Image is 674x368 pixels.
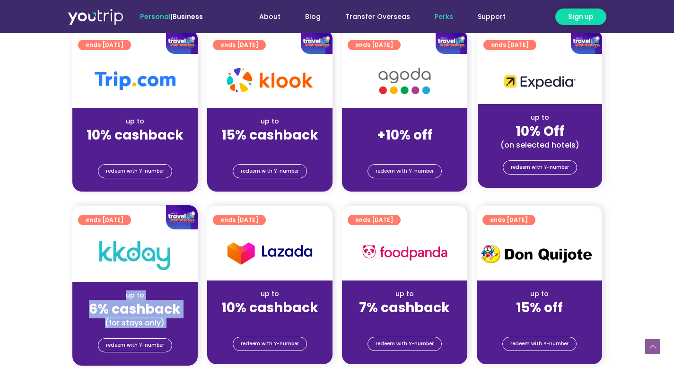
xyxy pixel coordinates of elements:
div: (for stays only) [80,318,190,328]
a: ends [DATE] [213,215,266,225]
div: (for stays only) [80,144,190,154]
strong: +10% off [377,126,432,144]
nav: Menu [228,8,518,26]
a: ends [DATE] [348,215,401,225]
div: (for stays only) [215,316,325,326]
span: redeem with Y-number [376,165,434,178]
div: up to [484,289,595,299]
strong: 7% cashback [359,298,450,317]
span: Personal [140,12,171,21]
div: (for stays only) [350,316,460,326]
a: Business [173,12,203,21]
a: redeem with Y-number [98,338,172,352]
a: ends [DATE] [482,215,535,225]
a: Perks [422,8,465,26]
strong: 6% cashback [89,300,181,318]
div: up to [350,289,460,299]
span: up to [396,116,413,126]
a: redeem with Y-number [233,337,307,351]
a: redeem with Y-number [502,337,577,351]
div: (for stays only) [350,144,460,154]
span: ends [DATE] [220,215,258,225]
a: About [247,8,293,26]
span: redeem with Y-number [376,337,434,350]
strong: 10% cashback [87,126,184,144]
a: Support [465,8,518,26]
span: redeem with Y-number [106,339,164,352]
div: up to [215,289,325,299]
div: (for stays only) [484,316,595,326]
span: redeem with Y-number [241,165,299,178]
a: Sign up [555,9,606,25]
span: | [140,12,203,21]
a: redeem with Y-number [368,164,442,178]
span: redeem with Y-number [511,161,569,174]
div: (for stays only) [215,144,325,154]
a: redeem with Y-number [368,337,442,351]
strong: 15% off [516,298,563,317]
span: ends [DATE] [490,215,528,225]
div: up to [80,290,190,300]
strong: 10% Off [516,122,564,140]
a: redeem with Y-number [503,160,577,175]
a: Transfer Overseas [333,8,422,26]
span: Sign up [568,12,594,22]
a: Blog [293,8,333,26]
span: redeem with Y-number [106,165,164,178]
span: redeem with Y-number [510,337,569,350]
strong: 10% cashback [221,298,318,317]
div: up to [215,116,325,126]
div: (on selected hotels) [485,140,595,150]
span: ends [DATE] [355,215,393,225]
a: redeem with Y-number [98,164,172,178]
a: redeem with Y-number [233,164,307,178]
span: redeem with Y-number [241,337,299,350]
div: up to [485,113,595,123]
strong: 15% cashback [221,126,318,144]
div: up to [80,116,190,126]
